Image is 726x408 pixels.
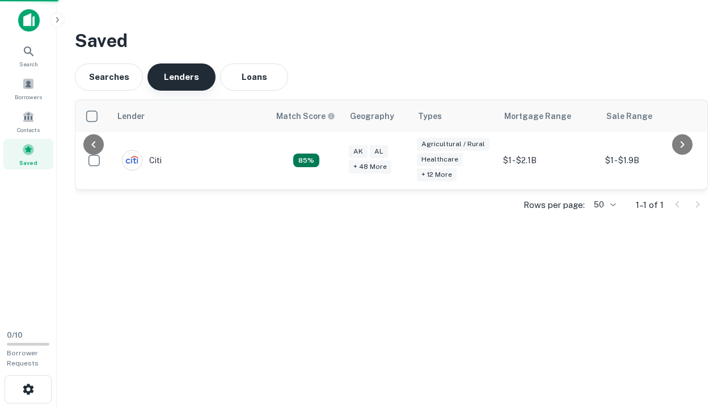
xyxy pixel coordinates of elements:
p: 1–1 of 1 [636,198,664,212]
span: Borrowers [15,92,42,101]
div: Lender [117,109,145,123]
div: AL [370,145,388,158]
td: $1 - $1.9B [600,132,702,189]
iframe: Chat Widget [669,317,726,372]
span: Search [19,59,38,69]
div: Capitalize uses an advanced AI algorithm to match your search with the best lender. The match sco... [276,110,335,122]
div: Healthcare [417,153,463,166]
td: $1 - $2.1B [497,132,600,189]
div: + 12 more [417,168,457,181]
th: Mortgage Range [497,100,600,132]
div: Capitalize uses an advanced AI algorithm to match your search with the best lender. The match sco... [293,154,319,167]
div: Agricultural / Rural [417,138,489,151]
a: Borrowers [3,73,53,104]
div: Types [418,109,442,123]
div: + 48 more [349,160,391,173]
button: Loans [220,63,288,91]
span: Borrower Requests [7,349,39,367]
h3: Saved [75,27,708,54]
a: Contacts [3,106,53,137]
span: 0 / 10 [7,331,23,339]
div: AK [349,145,368,158]
h6: Match Score [276,110,333,122]
p: Rows per page: [524,198,585,212]
button: Searches [75,63,143,91]
span: Saved [19,158,37,167]
img: capitalize-icon.png [18,9,40,32]
th: Capitalize uses an advanced AI algorithm to match your search with the best lender. The match sco... [269,100,343,132]
th: Lender [111,100,269,132]
a: Saved [3,139,53,169]
span: Contacts [17,125,40,134]
div: Sale Range [606,109,652,123]
div: Mortgage Range [504,109,571,123]
div: Citi [122,150,162,171]
th: Geography [343,100,411,132]
img: picture [123,151,142,170]
div: 50 [589,197,618,213]
th: Types [411,100,497,132]
th: Sale Range [600,100,702,132]
div: Geography [350,109,394,123]
a: Search [3,40,53,71]
button: Lenders [147,63,216,91]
